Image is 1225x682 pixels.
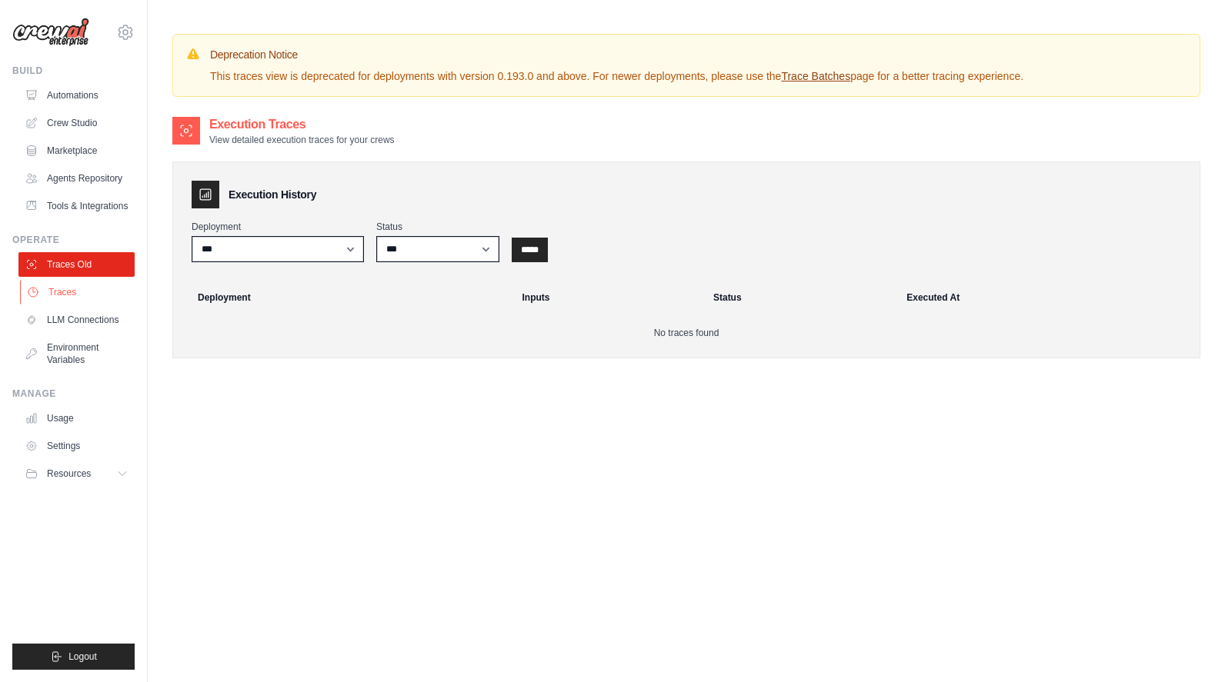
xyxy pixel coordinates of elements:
[12,234,135,246] div: Operate
[18,166,135,191] a: Agents Repository
[704,281,897,314] th: Status
[209,115,395,134] h2: Execution Traces
[179,281,513,314] th: Deployment
[12,18,89,47] img: Logo
[18,406,135,431] a: Usage
[20,280,136,304] a: Traces
[513,281,704,314] th: Inputs
[18,138,135,163] a: Marketplace
[897,281,1193,314] th: Executed At
[18,461,135,486] button: Resources
[781,70,850,82] a: Trace Batches
[229,187,316,202] h3: Execution History
[18,434,135,458] a: Settings
[192,327,1181,339] p: No traces found
[12,388,135,400] div: Manage
[47,467,91,480] span: Resources
[18,194,135,218] a: Tools & Integrations
[210,68,1023,84] p: This traces view is deprecated for deployments with version 0.193.0 and above. For newer deployme...
[12,644,135,670] button: Logout
[18,335,135,372] a: Environment Variables
[18,308,135,332] a: LLM Connections
[18,111,135,135] a: Crew Studio
[12,65,135,77] div: Build
[192,221,364,233] label: Deployment
[18,83,135,108] a: Automations
[209,134,395,146] p: View detailed execution traces for your crews
[68,650,97,663] span: Logout
[18,252,135,277] a: Traces Old
[376,221,499,233] label: Status
[210,47,1023,62] h3: Deprecation Notice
